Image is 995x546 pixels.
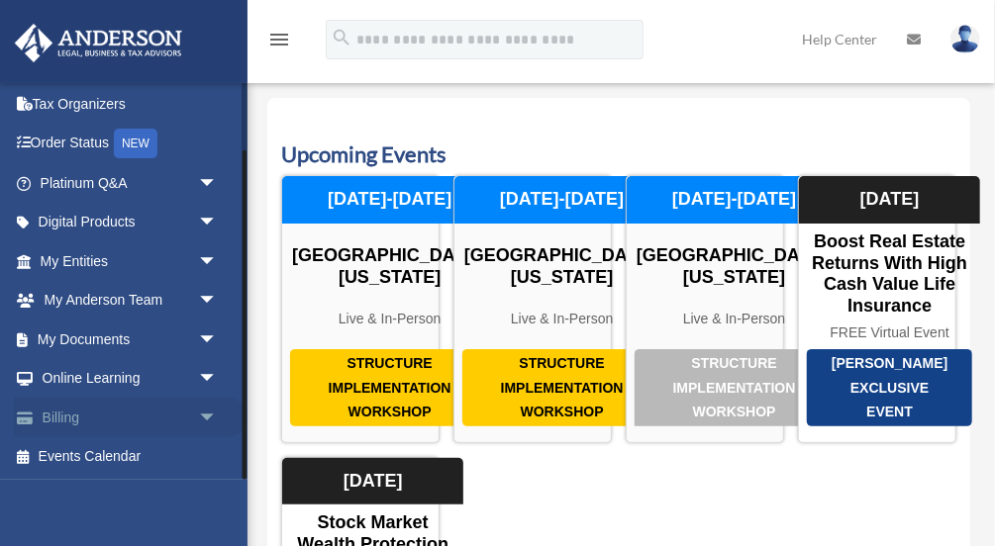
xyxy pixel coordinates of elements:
[14,163,248,203] a: Platinum Q&Aarrow_drop_down
[807,349,972,426] div: [PERSON_NAME] Exclusive Event
[14,398,248,437] a: Billingarrow_drop_down
[626,175,784,442] a: Structure Implementation Workshop [GEOGRAPHIC_DATA], [US_STATE] Live & In-Person [DATE]-[DATE]
[9,24,188,62] img: Anderson Advisors Platinum Portal
[198,319,238,360] span: arrow_drop_down
[453,175,612,442] a: Structure Implementation Workshop [GEOGRAPHIC_DATA], [US_STATE] Live & In-Person [DATE]-[DATE]
[14,241,248,281] a: My Entitiesarrow_drop_down
[198,281,238,321] span: arrow_drop_down
[627,311,842,327] div: Live & In-Person
[198,163,238,204] span: arrow_drop_down
[462,349,661,426] div: Structure Implementation Workshop
[454,245,669,288] div: [GEOGRAPHIC_DATA], [US_STATE]
[281,139,956,170] h3: Upcoming Events
[198,398,238,438] span: arrow_drop_down
[331,27,352,48] i: search
[798,175,956,442] a: [PERSON_NAME] Exclusive Event Boost Real Estate Returns with High Cash Value Life Insurance FREE ...
[14,84,248,124] a: Tax Organizers
[14,319,248,359] a: My Documentsarrow_drop_down
[282,176,497,224] div: [DATE]-[DATE]
[14,359,248,399] a: Online Learningarrow_drop_down
[267,28,291,51] i: menu
[282,311,497,327] div: Live & In-Person
[635,349,834,426] div: Structure Implementation Workshop
[290,349,489,426] div: Structure Implementation Workshop
[627,176,842,224] div: [DATE]-[DATE]
[14,124,248,164] a: Order StatusNEW
[950,25,980,53] img: User Pic
[14,437,238,477] a: Events Calendar
[281,175,440,442] a: Structure Implementation Workshop [GEOGRAPHIC_DATA], [US_STATE] Live & In-Person [DATE]-[DATE]
[14,203,248,242] a: Digital Productsarrow_drop_down
[282,458,463,505] div: [DATE]
[454,176,669,224] div: [DATE]-[DATE]
[799,324,980,341] div: FREE Virtual Event
[198,359,238,400] span: arrow_drop_down
[799,231,980,317] div: Boost Real Estate Returns with High Cash Value Life Insurance
[454,311,669,327] div: Live & In-Person
[198,241,238,282] span: arrow_drop_down
[267,35,291,51] a: menu
[14,281,248,320] a: My Anderson Teamarrow_drop_down
[114,129,157,158] div: NEW
[627,245,842,288] div: [GEOGRAPHIC_DATA], [US_STATE]
[282,245,497,288] div: [GEOGRAPHIC_DATA], [US_STATE]
[198,203,238,243] span: arrow_drop_down
[799,176,980,224] div: [DATE]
